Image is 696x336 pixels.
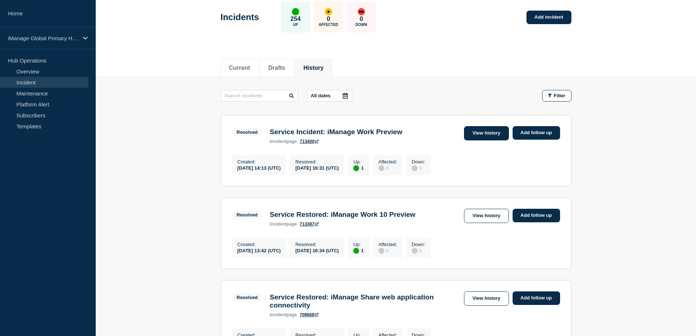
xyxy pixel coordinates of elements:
[307,90,352,102] button: All dates
[526,11,571,24] a: Add incident
[412,247,425,254] div: 0
[292,8,299,15] div: up
[270,312,286,317] span: incident
[304,65,324,71] button: History
[355,23,367,27] p: Down
[237,159,281,165] p: Created :
[412,165,418,171] div: disabled
[270,128,402,136] h3: Service Incident: iManage Work Preview
[270,139,286,144] span: incident
[379,242,397,247] p: Affected :
[513,126,560,140] a: Add follow up
[293,23,298,27] p: Up
[221,90,298,102] input: Search incidents
[379,165,397,171] div: 0
[270,312,297,317] p: page
[412,248,418,254] div: disabled
[295,159,339,165] p: Resolved :
[412,242,425,247] p: Down :
[290,15,301,23] p: 254
[464,291,509,306] a: View history
[8,35,78,41] p: iManage Global Primary Hub
[353,242,364,247] p: Up :
[379,165,384,171] div: disabled
[353,165,359,171] div: up
[295,247,339,253] div: [DATE] 16:34 (UTC)
[300,312,319,317] a: 708668
[270,222,297,227] p: page
[221,12,259,22] h1: Incidents
[353,165,364,171] div: 1
[325,8,332,15] div: affected
[542,90,571,102] button: Filter
[327,15,330,23] p: 0
[513,209,560,222] a: Add follow up
[554,93,566,98] span: Filter
[353,247,364,254] div: 1
[300,139,319,144] a: 713400
[319,23,338,27] p: Affected
[237,247,281,253] div: [DATE] 13:42 (UTC)
[232,293,263,302] span: Resolved
[268,65,285,71] button: Drafts
[513,291,560,305] a: Add follow up
[237,242,281,247] p: Created :
[379,159,397,165] p: Affected :
[464,209,509,223] a: View history
[311,93,331,98] p: All dates
[232,211,263,219] span: Resolved
[358,8,365,15] div: down
[379,248,384,254] div: disabled
[353,248,359,254] div: up
[295,165,339,171] div: [DATE] 16:31 (UTC)
[412,165,425,171] div: 0
[270,139,297,144] p: page
[300,222,319,227] a: 713387
[270,222,286,227] span: incident
[412,159,425,165] p: Down :
[379,247,397,254] div: 0
[295,242,339,247] p: Resolved :
[229,65,250,71] button: Current
[237,165,281,171] div: [DATE] 14:13 (UTC)
[270,211,415,219] h3: Service Restored: iManage Work 10 Preview
[353,159,364,165] p: Up :
[270,293,460,309] h3: Service Restored: iManage Share web application connectivity
[464,126,509,140] a: View history
[360,15,363,23] p: 0
[232,128,263,136] span: Resolved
